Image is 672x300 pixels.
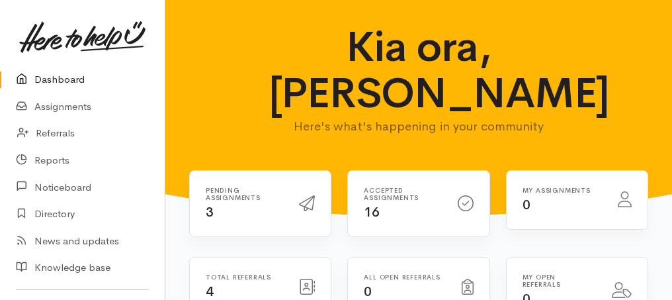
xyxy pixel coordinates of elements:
h6: Total referrals [206,274,283,281]
h6: Pending assignments [206,187,283,201]
p: Here's what's happening in your community [269,117,569,136]
h6: My open referrals [523,274,596,288]
span: 0 [523,197,530,213]
h1: Kia ora, [PERSON_NAME] [269,24,569,117]
h6: All open referrals [364,274,445,281]
span: 4 [206,283,214,300]
span: 16 [364,204,379,221]
h6: My assignments [523,187,602,194]
span: 0 [364,283,372,300]
span: 3 [206,204,214,221]
h6: Accepted assignments [364,187,441,201]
